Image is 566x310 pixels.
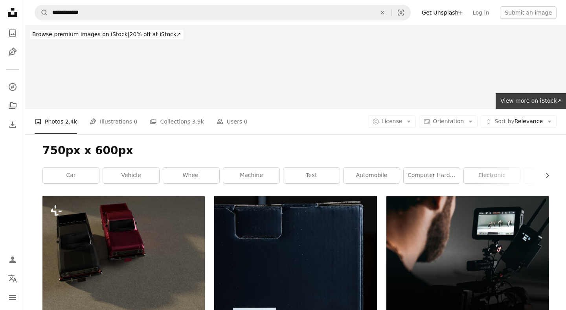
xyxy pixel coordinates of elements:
[5,117,20,133] a: Download History
[42,144,549,158] h1: 750px x 600px
[5,290,20,305] button: Menu
[494,118,514,124] span: Sort by
[500,6,557,19] button: Submit an image
[283,168,340,183] a: text
[5,252,20,268] a: Log in / Sign up
[5,79,20,95] a: Explore
[374,5,391,20] button: Clear
[500,98,561,104] span: View more on iStock ↗
[90,109,137,134] a: Illustrations 0
[368,115,416,128] button: License
[217,109,248,134] a: Users 0
[32,31,129,37] span: Browse premium images on iStock |
[32,31,181,37] span: 20% off at iStock ↗
[192,117,204,126] span: 3.9k
[468,6,494,19] a: Log in
[150,109,204,134] a: Collections 3.9k
[481,115,557,128] button: Sort byRelevance
[244,117,248,126] span: 0
[5,25,20,41] a: Photos
[35,5,48,20] button: Search Unsplash
[43,168,99,183] a: car
[417,6,468,19] a: Get Unsplash+
[5,98,20,114] a: Collections
[496,93,566,109] a: View more on iStock↗
[433,118,464,124] span: Orientation
[25,25,188,44] a: Browse premium images on iStock|20% off at iStock↗
[540,168,549,183] button: scroll list to the right
[419,115,478,128] button: Orientation
[391,5,410,20] button: Visual search
[404,168,460,183] a: computer hardware
[134,117,138,126] span: 0
[5,44,20,60] a: Illustrations
[464,168,520,183] a: electronic
[382,118,402,124] span: License
[5,271,20,286] button: Language
[35,5,411,20] form: Find visuals sitewide
[42,254,205,261] a: a red and a black car on the ground
[223,168,279,183] a: machine
[103,168,159,183] a: vehicle
[494,118,543,125] span: Relevance
[344,168,400,183] a: automobile
[163,168,219,183] a: wheel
